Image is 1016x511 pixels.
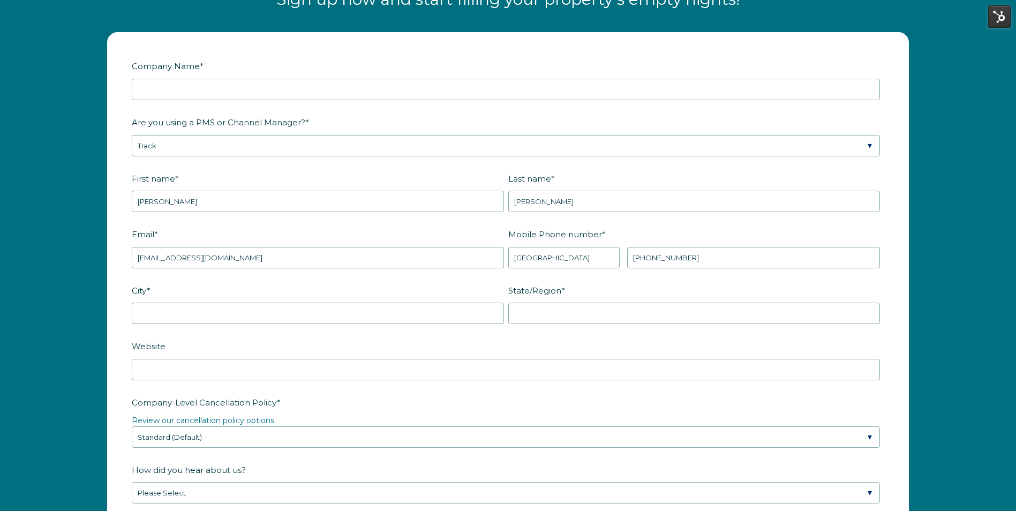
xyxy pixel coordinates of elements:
span: Website [132,338,165,355]
span: Email [132,226,154,243]
span: Company Name [132,58,200,74]
span: Company-Level Cancellation Policy [132,394,277,411]
span: State/Region [508,282,561,299]
span: Are you using a PMS or Channel Manager? [132,114,305,131]
span: Mobile Phone number [508,226,602,243]
span: First name [132,170,175,187]
span: How did you hear about us? [132,462,246,478]
span: Last name [508,170,551,187]
a: Review our cancellation policy options [132,416,274,425]
img: HubSpot Tools Menu Toggle [988,5,1011,28]
span: City [132,282,147,299]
